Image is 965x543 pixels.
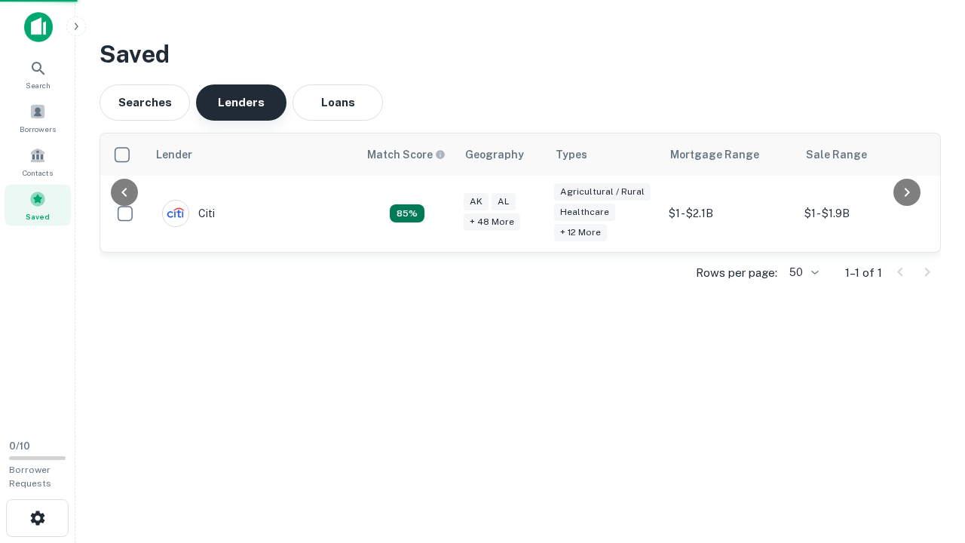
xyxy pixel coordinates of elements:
a: Borrowers [5,97,71,138]
span: Search [26,79,51,91]
a: Saved [5,185,71,225]
button: Searches [100,84,190,121]
div: Citi [162,200,215,227]
span: Saved [26,210,50,222]
h3: Saved [100,36,941,72]
span: Borrower Requests [9,465,51,489]
td: $1 - $2.1B [661,176,797,252]
h6: Match Score [367,146,443,163]
span: Contacts [23,167,53,179]
th: Mortgage Range [661,133,797,176]
td: $1 - $1.9B [797,176,933,252]
div: + 48 more [464,213,520,231]
button: Lenders [196,84,286,121]
div: AK [464,193,489,210]
img: picture [163,201,188,226]
a: Contacts [5,141,71,182]
div: Capitalize uses an advanced AI algorithm to match your search with the best lender. The match sco... [367,146,446,163]
th: Capitalize uses an advanced AI algorithm to match your search with the best lender. The match sco... [358,133,456,176]
div: Healthcare [554,204,615,221]
th: Geography [456,133,547,176]
div: AL [492,193,516,210]
div: Types [556,146,587,164]
div: Capitalize uses an advanced AI algorithm to match your search with the best lender. The match sco... [390,204,424,222]
span: 0 / 10 [9,440,30,452]
p: 1–1 of 1 [845,264,882,282]
th: Sale Range [797,133,933,176]
div: Agricultural / Rural [554,183,651,201]
th: Types [547,133,661,176]
span: Borrowers [20,123,56,135]
div: Lender [156,146,192,164]
div: Sale Range [806,146,867,164]
div: Mortgage Range [670,146,759,164]
button: Loans [293,84,383,121]
th: Lender [147,133,358,176]
div: Geography [465,146,524,164]
img: capitalize-icon.png [24,12,53,42]
iframe: Chat Widget [890,422,965,495]
div: 50 [783,262,821,284]
p: Rows per page: [696,264,777,282]
a: Search [5,54,71,94]
div: + 12 more [554,224,607,241]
